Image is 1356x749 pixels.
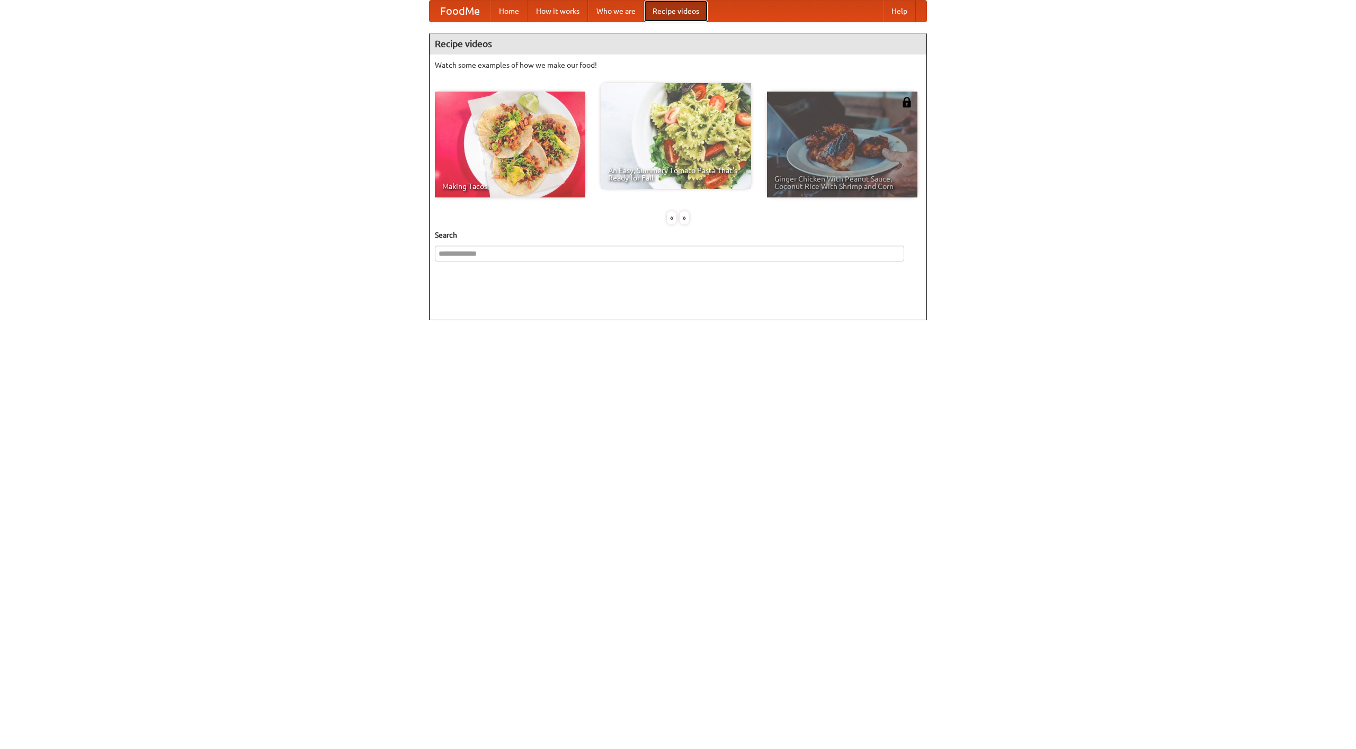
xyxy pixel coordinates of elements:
p: Watch some examples of how we make our food! [435,60,921,70]
a: How it works [528,1,588,22]
a: Making Tacos [435,92,585,197]
a: Recipe videos [644,1,708,22]
h4: Recipe videos [430,33,926,55]
a: An Easy, Summery Tomato Pasta That's Ready for Fall [601,83,751,189]
div: « [667,211,676,224]
span: Making Tacos [442,183,578,190]
a: Help [883,1,916,22]
div: » [680,211,689,224]
span: An Easy, Summery Tomato Pasta That's Ready for Fall [608,167,744,182]
a: FoodMe [430,1,490,22]
a: Home [490,1,528,22]
img: 483408.png [902,97,912,107]
h5: Search [435,230,921,240]
a: Who we are [588,1,644,22]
